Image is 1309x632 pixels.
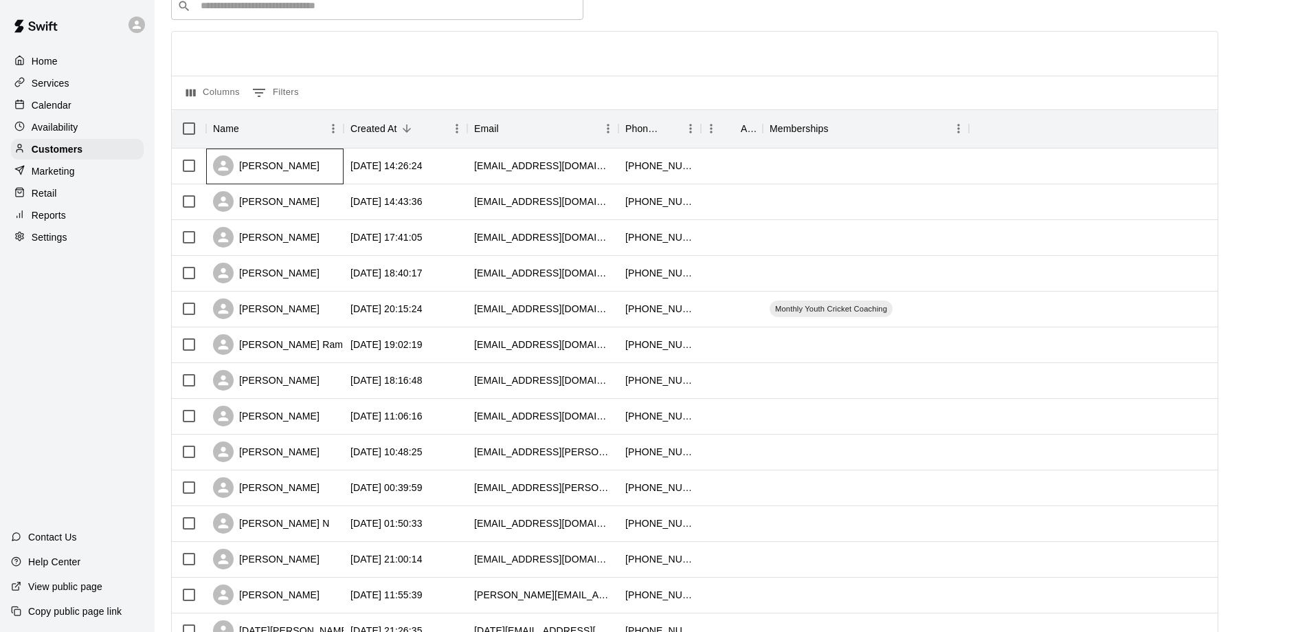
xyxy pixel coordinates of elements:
div: 2025-08-06 14:43:36 [350,195,423,208]
button: Sort [829,119,848,138]
div: +15127030350 [625,445,694,459]
div: [PERSON_NAME] [213,263,320,283]
p: Contact Us [28,530,77,544]
p: Copy public page link [28,604,122,618]
div: [PERSON_NAME] [213,406,320,426]
div: Age [701,109,763,148]
div: habburi@pdx.edu [474,195,612,208]
div: +14804409081 [625,230,694,244]
div: Phone Number [618,109,701,148]
div: 2025-05-10 21:00:14 [350,552,423,566]
button: Menu [701,118,721,139]
p: Reports [32,208,66,222]
div: [PERSON_NAME] [213,298,320,319]
div: 2025-04-20 11:55:39 [350,588,423,602]
button: Show filters [249,82,302,104]
div: +14802050366 [625,481,694,494]
button: Sort [721,119,741,138]
p: Calendar [32,98,71,112]
a: Customers [11,139,144,160]
div: 2025-06-14 19:02:19 [350,338,423,351]
div: iyer.anitha@gmail.com [474,445,612,459]
div: [PERSON_NAME] [213,442,320,462]
button: Sort [239,119,258,138]
div: [PERSON_NAME] [213,191,320,212]
div: angarasaketh2000@gmail.com [474,338,612,351]
span: Monthly Youth Cricket Coaching [770,303,893,314]
button: Menu [323,118,344,139]
a: Retail [11,183,144,204]
p: Home [32,54,58,68]
p: Customers [32,142,82,156]
div: 2025-05-14 01:50:33 [350,516,423,530]
div: 2025-06-26 18:40:17 [350,266,423,280]
div: [PERSON_NAME] [213,370,320,391]
div: Memberships [763,109,969,148]
div: dhingra.aman@me.com [474,588,612,602]
button: Sort [499,119,518,138]
p: View public page [28,580,102,593]
div: +17377811542 [625,516,694,530]
div: kirantopiwala@gmail.com [474,373,612,387]
a: Calendar [11,95,144,116]
div: 2025-06-01 10:48:25 [350,445,423,459]
a: Services [11,73,144,94]
div: Memberships [770,109,829,148]
p: Marketing [32,164,75,178]
div: 2025-05-25 00:39:59 [350,481,423,494]
div: [PERSON_NAME] [213,227,320,248]
div: [PERSON_NAME] [213,585,320,605]
div: +14125192046 [625,266,694,280]
div: 2025-06-14 20:15:24 [350,302,423,316]
p: Availability [32,120,78,134]
button: Sort [397,119,416,138]
a: Home [11,51,144,72]
div: [PERSON_NAME] [213,549,320,569]
div: rakesh.dhakar@gmail.com [474,481,612,494]
div: +15128094908 [625,409,694,423]
div: 2025-08-07 14:26:24 [350,159,423,173]
p: Settings [32,230,67,244]
div: [PERSON_NAME] Ram [PERSON_NAME] [213,334,426,355]
div: 2025-06-07 11:06:16 [350,409,423,423]
div: +19793441904 [625,338,694,351]
div: +14096000730 [625,552,694,566]
div: 2025-06-13 18:16:48 [350,373,423,387]
div: Name [206,109,344,148]
div: +15127030330 [625,302,694,316]
div: +15126580809 [625,588,694,602]
div: +19714299177 [625,195,694,208]
button: Menu [598,118,618,139]
div: justinquiry2020@gmail.com [474,159,612,173]
div: +15127050981 [625,373,694,387]
div: Monthly Youth Cricket Coaching [770,301,893,317]
div: muditbhargava@gmail.com [474,266,612,280]
button: Menu [680,118,701,139]
div: [PERSON_NAME] [213,477,320,498]
div: Age [741,109,756,148]
button: Select columns [183,82,243,104]
div: Name [213,109,239,148]
div: +14699825805 [625,159,694,173]
div: kiranyalaka@gmail.com [474,230,612,244]
a: Reports [11,205,144,226]
p: Services [32,76,69,90]
div: Created At [350,109,397,148]
div: 2025-07-15 17:41:05 [350,230,423,244]
a: Settings [11,227,144,248]
div: Created At [344,109,467,148]
div: Phone Number [625,109,661,148]
div: Email [467,109,618,148]
div: Availability [11,117,144,138]
button: Sort [661,119,680,138]
p: Help Center [28,555,80,569]
div: [PERSON_NAME] N [213,513,329,534]
a: Marketing [11,161,144,182]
